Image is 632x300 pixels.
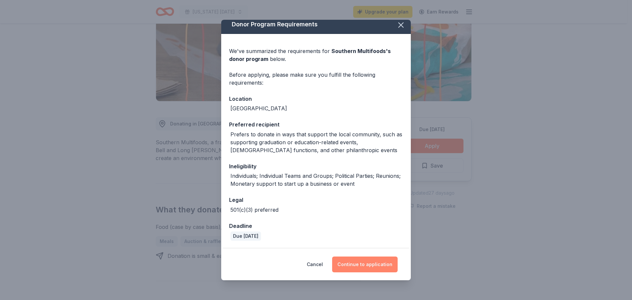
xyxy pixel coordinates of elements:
[230,172,403,188] div: Individuals; Individual Teams and Groups; Political Parties; Reunions; Monetary support to start ...
[221,15,411,34] div: Donor Program Requirements
[229,162,403,171] div: Ineligibility
[229,95,403,103] div: Location
[230,206,278,214] div: 501(c)(3) preferred
[332,257,398,272] button: Continue to application
[229,71,403,87] div: Before applying, please make sure you fulfill the following requirements:
[229,196,403,204] div: Legal
[229,47,403,63] div: We've summarized the requirements for below.
[307,257,323,272] button: Cancel
[230,232,261,241] div: Due [DATE]
[229,120,403,129] div: Preferred recipient
[229,222,403,230] div: Deadline
[230,130,403,154] div: Prefers to donate in ways that support the local community, such as supporting graduation or educ...
[230,104,287,112] div: [GEOGRAPHIC_DATA]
